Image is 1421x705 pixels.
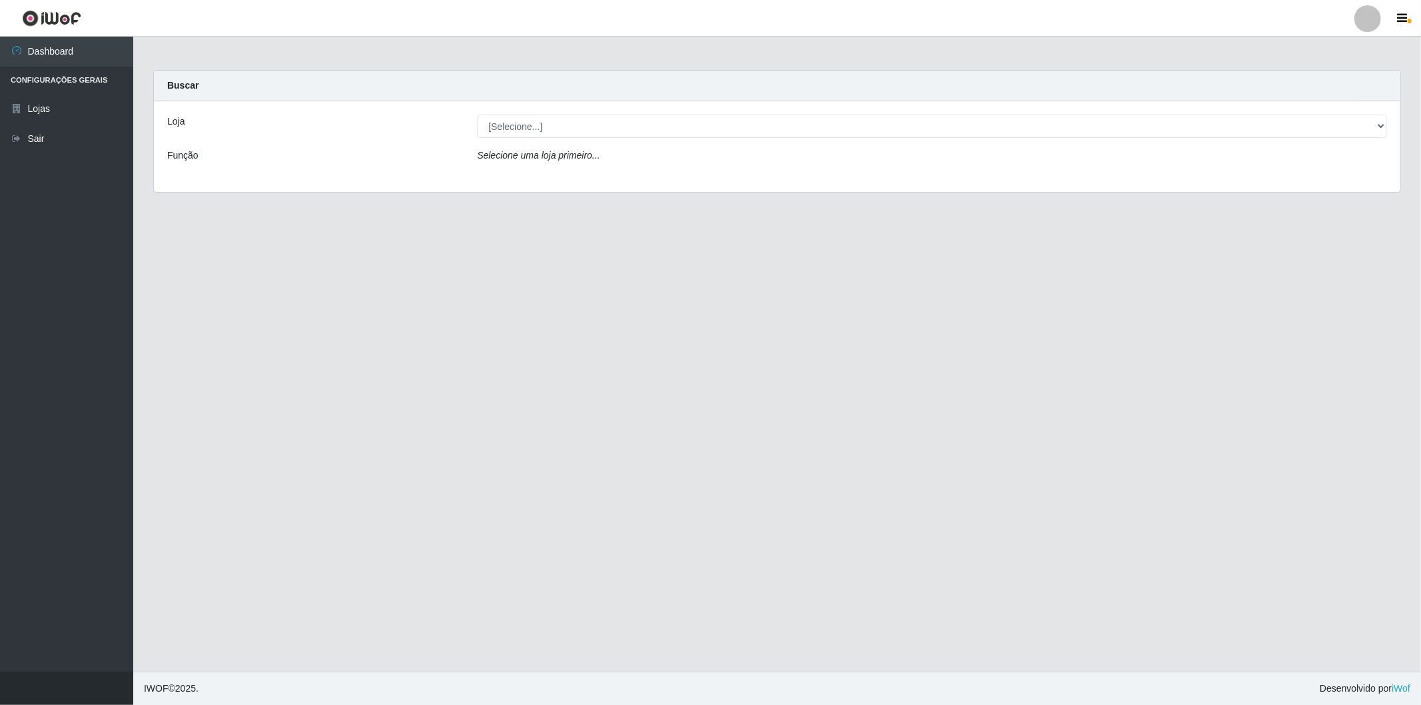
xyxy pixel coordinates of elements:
[22,10,81,27] img: CoreUI Logo
[477,150,600,161] i: Selecione uma loja primeiro...
[1320,682,1410,696] span: Desenvolvido por
[167,149,199,163] label: Função
[167,80,199,91] strong: Buscar
[167,115,185,129] label: Loja
[144,683,169,694] span: IWOF
[144,682,199,696] span: © 2025 .
[1392,683,1410,694] a: iWof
